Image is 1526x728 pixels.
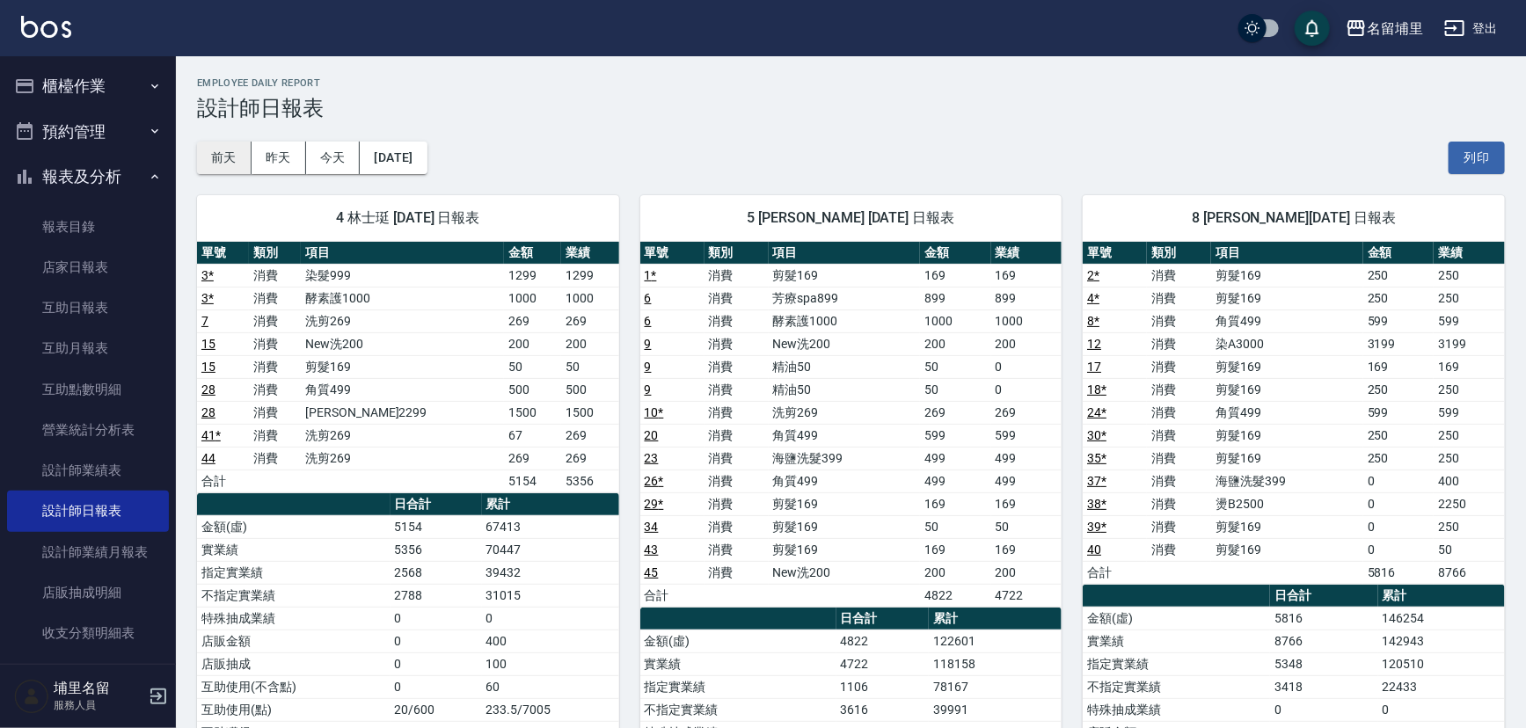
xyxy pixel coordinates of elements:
[1363,561,1435,584] td: 5816
[1363,424,1435,447] td: 250
[1434,287,1505,309] td: 250
[1434,309,1505,332] td: 599
[482,538,619,561] td: 70447
[249,332,301,355] td: 消費
[836,608,930,630] th: 日合計
[645,337,652,351] a: 9
[1363,401,1435,424] td: 599
[920,401,991,424] td: 269
[1211,538,1363,561] td: 剪髮169
[7,328,169,368] a: 互助月報表
[661,209,1041,227] span: 5 [PERSON_NAME] [DATE] 日報表
[249,355,301,378] td: 消費
[1434,424,1505,447] td: 250
[504,401,561,424] td: 1500
[391,538,482,561] td: 5356
[482,675,619,698] td: 60
[769,515,921,538] td: 剪髮169
[1378,607,1505,630] td: 146254
[705,515,769,538] td: 消費
[1147,492,1211,515] td: 消費
[1434,332,1505,355] td: 3199
[1378,652,1505,675] td: 120510
[482,698,619,721] td: 233.5/7005
[705,309,769,332] td: 消費
[1434,470,1505,492] td: 400
[1378,675,1505,698] td: 22433
[769,355,921,378] td: 精油50
[645,291,652,305] a: 6
[391,584,482,607] td: 2788
[391,561,482,584] td: 2568
[769,424,921,447] td: 角質499
[1434,264,1505,287] td: 250
[645,451,659,465] a: 23
[991,355,1062,378] td: 0
[705,264,769,287] td: 消費
[1363,332,1435,355] td: 3199
[705,401,769,424] td: 消費
[769,561,921,584] td: New洗200
[920,447,991,470] td: 499
[197,242,619,493] table: a dense table
[645,314,652,328] a: 6
[920,264,991,287] td: 169
[7,613,169,653] a: 收支分類明細表
[645,565,659,579] a: 45
[920,309,991,332] td: 1000
[1211,470,1363,492] td: 海鹽洗髮399
[1083,630,1270,652] td: 實業績
[1434,538,1505,561] td: 50
[7,450,169,491] a: 設計師業績表
[197,630,391,652] td: 店販金額
[1147,355,1211,378] td: 消費
[249,424,301,447] td: 消費
[1363,264,1435,287] td: 250
[1270,675,1377,698] td: 3418
[482,493,619,516] th: 累計
[836,652,930,675] td: 4722
[1270,630,1377,652] td: 8766
[640,584,705,607] td: 合計
[1147,378,1211,401] td: 消費
[197,561,391,584] td: 指定實業績
[1087,542,1101,557] a: 40
[1367,18,1423,40] div: 名留埔里
[645,382,652,397] a: 9
[769,492,921,515] td: 剪髮169
[1147,401,1211,424] td: 消費
[197,538,391,561] td: 實業績
[1363,538,1435,561] td: 0
[561,378,618,401] td: 500
[249,447,301,470] td: 消費
[705,492,769,515] td: 消費
[1363,470,1435,492] td: 0
[561,401,618,424] td: 1500
[640,630,836,652] td: 金額(虛)
[218,209,598,227] span: 4 林士珽 [DATE] 日報表
[7,369,169,410] a: 互助點數明細
[391,652,482,675] td: 0
[201,337,215,351] a: 15
[1211,424,1363,447] td: 剪髮169
[1083,675,1270,698] td: 不指定實業績
[482,652,619,675] td: 100
[201,314,208,328] a: 7
[249,287,301,309] td: 消費
[1211,242,1363,265] th: 項目
[991,584,1062,607] td: 4722
[1147,470,1211,492] td: 消費
[301,332,504,355] td: New洗200
[504,378,561,401] td: 500
[561,309,618,332] td: 269
[197,96,1505,120] h3: 設計師日報表
[1147,242,1211,265] th: 類別
[482,561,619,584] td: 39432
[769,447,921,470] td: 海鹽洗髮399
[197,584,391,607] td: 不指定實業績
[197,675,391,698] td: 互助使用(不含點)
[504,242,561,265] th: 金額
[201,360,215,374] a: 15
[7,63,169,109] button: 櫃檯作業
[54,697,143,713] p: 服務人員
